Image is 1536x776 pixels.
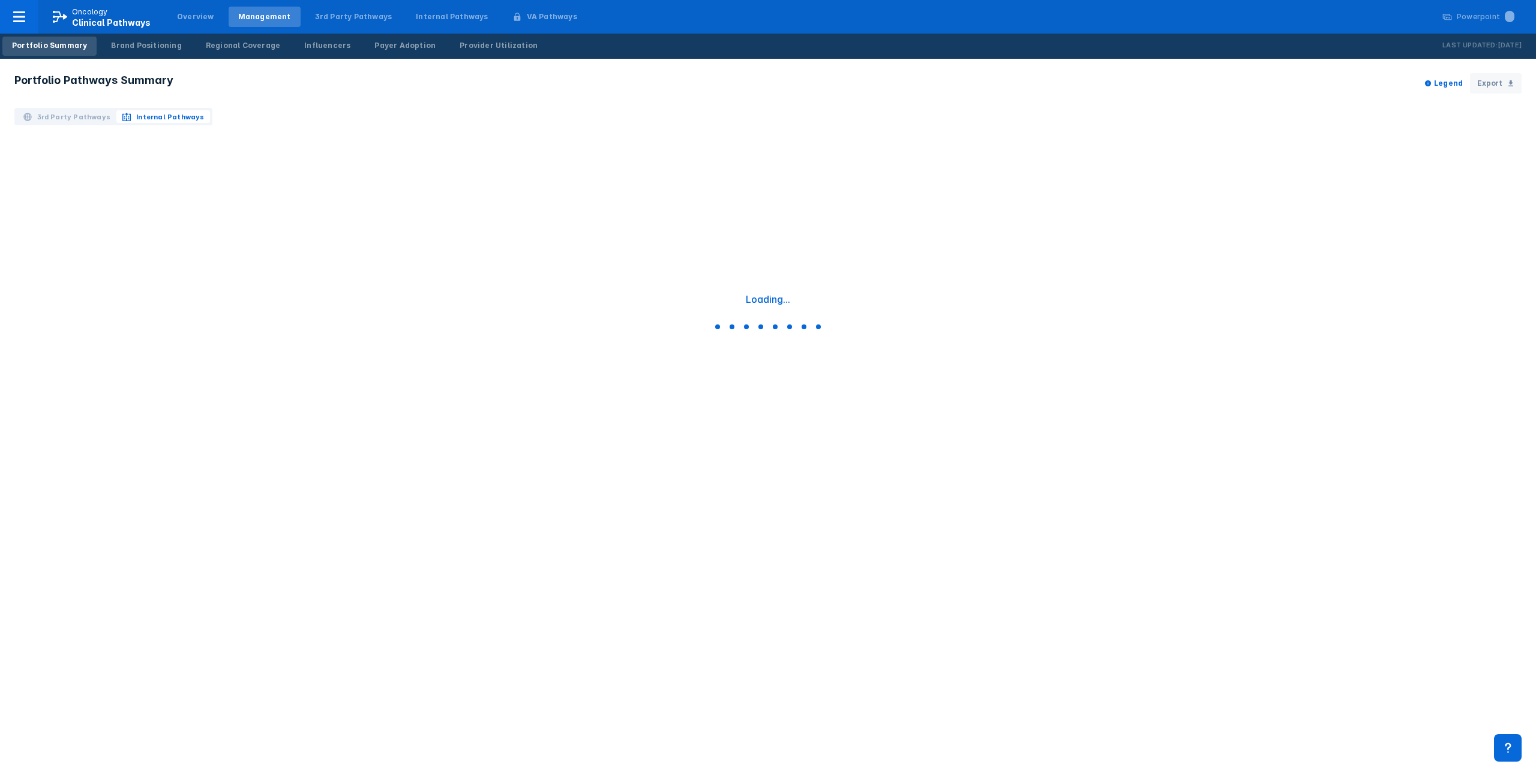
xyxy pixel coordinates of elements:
[177,11,214,22] div: Overview
[14,73,173,94] h3: Portfolio Pathways Summary
[229,7,301,27] a: Management
[295,37,360,56] a: Influencers
[460,40,538,51] div: Provider Utilization
[746,293,790,305] div: Loading...
[1434,78,1463,89] p: Legend
[101,37,191,56] a: Brand Positioning
[1477,78,1502,89] span: Export
[2,37,97,56] a: Portfolio Summary
[238,11,291,22] div: Management
[406,7,497,27] a: Internal Pathways
[1457,11,1514,22] div: Powerpoint
[206,40,280,51] div: Regional Coverage
[12,40,87,51] div: Portfolio Summary
[17,110,116,123] button: 3rd Party Pathways
[304,40,350,51] div: Influencers
[305,7,402,27] a: 3rd Party Pathways
[1470,73,1522,94] button: Export
[1498,40,1522,52] p: [DATE]
[116,110,210,123] button: Internal Pathways
[365,37,445,56] a: Payer Adoption
[1494,734,1522,762] div: Contact Support
[315,11,392,22] div: 3rd Party Pathways
[72,7,108,17] p: Oncology
[196,37,290,56] a: Regional Coverage
[450,37,547,56] a: Provider Utilization
[374,40,436,51] div: Payer Adoption
[416,11,488,22] div: Internal Pathways
[527,11,577,22] div: VA Pathways
[37,112,111,122] span: 3rd Party Pathways
[72,17,151,28] span: Clinical Pathways
[136,112,204,122] span: Internal Pathways
[111,40,181,51] div: Brand Positioning
[167,7,224,27] a: Overview
[1442,40,1498,52] p: Last Updated:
